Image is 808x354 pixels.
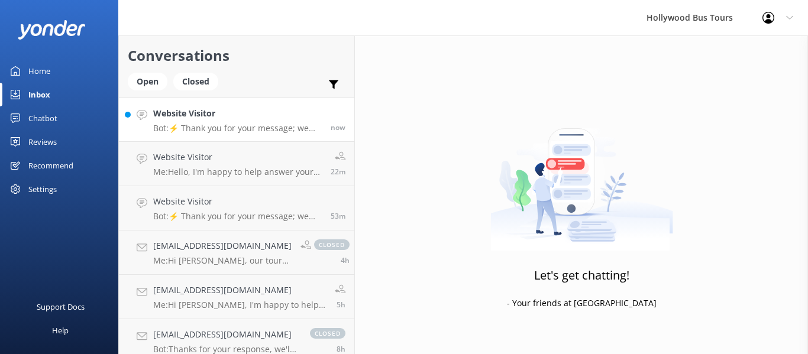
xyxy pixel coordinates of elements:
a: Website VisitorBot:⚡ Thank you for your message; we are connecting you to a team member who will ... [119,98,354,142]
h4: [EMAIL_ADDRESS][DOMAIN_NAME] [153,239,292,252]
p: Me: Hello, I'm happy to help answer your questions. How can I help you? [153,167,322,177]
span: Aug 28 2025 10:19am (UTC -07:00) America/Tijuana [341,255,350,265]
span: Aug 28 2025 02:53pm (UTC -07:00) America/Tijuana [331,122,345,132]
span: Aug 28 2025 02:01pm (UTC -07:00) America/Tijuana [331,211,345,221]
img: artwork of a man stealing a conversation from at giant smartphone [490,103,673,251]
span: Aug 28 2025 06:50am (UTC -07:00) America/Tijuana [337,344,345,354]
div: Inbox [28,83,50,106]
h4: Website Visitor [153,195,322,208]
span: Aug 28 2025 08:57am (UTC -07:00) America/Tijuana [337,300,345,310]
div: Help [52,319,69,342]
div: Settings [28,177,57,201]
div: Support Docs [37,295,85,319]
p: Me: Hi [PERSON_NAME], I'm happy to help answer your questions. How can I help you? [153,300,326,310]
p: Me: Hi [PERSON_NAME], our tour guides are good at navigating the LA traffic. Our tours are one ho... [153,255,292,266]
span: Aug 28 2025 02:31pm (UTC -07:00) America/Tijuana [331,167,345,177]
h2: Conversations [128,44,345,67]
p: Bot: ⚡ Thank you for your message; we are connecting you to a team member who will be with you sh... [153,123,322,134]
h4: Website Visitor [153,107,322,120]
div: Open [128,73,167,90]
a: Closed [173,74,224,87]
div: Closed [173,73,218,90]
a: [EMAIL_ADDRESS][DOMAIN_NAME]Me:Hi [PERSON_NAME], our tour guides are good at navigating the LA tr... [119,230,354,275]
span: closed [314,239,350,250]
a: Website VisitorMe:Hello, I'm happy to help answer your questions. How can I help you?22m [119,142,354,186]
h4: Website Visitor [153,151,322,164]
p: Bot: ⚡ Thank you for your message; we are connecting you to a team member who will be with you sh... [153,211,322,222]
a: Website VisitorBot:⚡ Thank you for your message; we are connecting you to a team member who will ... [119,186,354,230]
div: Recommend [28,154,73,177]
p: - Your friends at [GEOGRAPHIC_DATA] [507,297,657,310]
h4: [EMAIL_ADDRESS][DOMAIN_NAME] [153,284,326,297]
div: Home [28,59,50,83]
a: [EMAIL_ADDRESS][DOMAIN_NAME]Me:Hi [PERSON_NAME], I'm happy to help answer your questions. How can... [119,275,354,319]
img: yonder-white-logo.png [18,20,86,40]
h3: Let's get chatting! [534,266,629,285]
div: Chatbot [28,106,57,130]
div: Reviews [28,130,57,154]
a: Open [128,74,173,87]
span: closed [310,328,345,339]
h4: [EMAIL_ADDRESS][DOMAIN_NAME] [153,328,298,341]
